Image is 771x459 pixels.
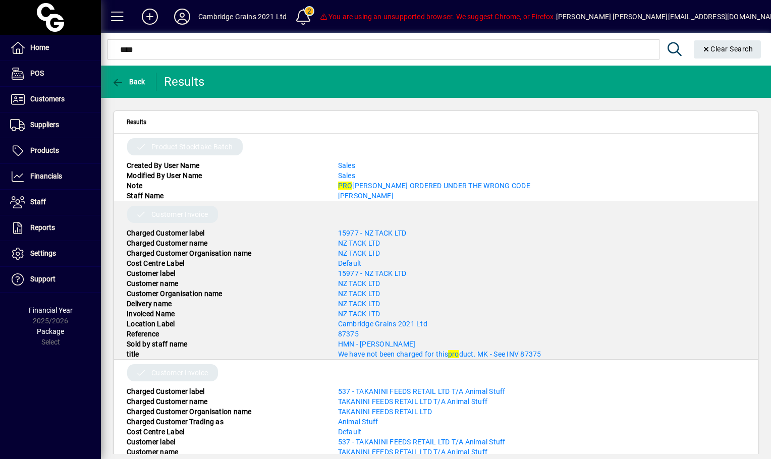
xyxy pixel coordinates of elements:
[30,69,44,77] span: POS
[338,387,506,395] a: 537 - TAKANINI FEEDS RETAIL LTD T/A Animal Stuff
[119,447,331,457] div: Customer name
[30,43,49,51] span: Home
[338,438,506,446] span: 537 - TAKANINI FEEDS RETAIL LTD T/A Animal Stuff
[119,181,331,191] div: Note
[119,319,331,329] div: Location Label
[338,397,488,406] a: TAKANINI FEEDS RETAIL LTD T/A Animal Stuff
[127,117,146,128] span: Results
[119,299,331,309] div: Delivery name
[119,268,331,278] div: Customer label
[338,161,355,169] a: Sales
[119,417,331,427] div: Charged Customer Trading as
[119,437,331,447] div: Customer label
[5,241,101,266] a: Settings
[119,396,331,407] div: Charged Customer name
[119,349,331,359] div: title
[101,73,156,91] app-page-header-button: Back
[151,368,208,378] span: Customer Invoice
[5,87,101,112] a: Customers
[30,198,46,206] span: Staff
[119,278,331,289] div: Customer name
[338,408,432,416] a: TAKANINI FEEDS RETAIL LTD
[30,223,55,232] span: Reports
[119,309,331,319] div: Invoiced Name
[702,45,753,53] span: Clear Search
[119,170,331,181] div: Modified By User Name
[119,258,331,268] div: Cost Centre Label
[338,249,380,257] a: NZ TACK LTD
[30,121,59,129] span: Suppliers
[198,9,287,25] div: Cambridge Grains 2021 Ltd
[151,209,208,219] span: Customer Invoice
[134,8,166,26] button: Add
[5,61,101,86] a: POS
[319,13,556,21] span: You are using an unsupported browser. We suggest Chrome, or Firefox.
[5,35,101,61] a: Home
[338,171,355,180] span: Sales
[338,350,541,358] a: We have not been charged for thisproduct. MK - See INV 87375
[5,164,101,189] a: Financials
[338,330,359,338] a: 87375
[338,290,380,298] a: NZ TACK LTD
[30,95,65,103] span: Customers
[119,386,331,396] div: Charged Customer label
[30,146,59,154] span: Products
[338,269,407,277] a: 15977 - NZ TACK LTD
[5,215,101,241] a: Reports
[338,428,362,436] a: Default
[30,275,56,283] span: Support
[37,327,64,335] span: Package
[338,229,407,237] span: 15977 - NZ TACK LTD
[448,350,459,358] em: pro
[338,448,488,456] a: TAKANINI FEEDS RETAIL LTD T/A Animal Stuff
[338,320,427,328] a: Cambridge Grains 2021 Ltd
[338,182,530,190] span: [PERSON_NAME] ORDERED UNDER THE WRONG CODE
[338,350,541,358] span: We have not been charged for this duct. MK - See INV 87375
[164,74,207,90] div: Results
[119,228,331,238] div: Charged Customer label
[5,112,101,138] a: Suppliers
[5,267,101,292] a: Support
[119,238,331,248] div: Charged Customer name
[338,300,380,308] a: NZ TACK LTD
[119,248,331,258] div: Charged Customer Organisation name
[5,138,101,163] a: Products
[119,160,331,170] div: Created By User Name
[694,40,761,59] button: Clear
[338,310,380,318] a: NZ TACK LTD
[338,239,380,247] a: NZ TACK LTD
[338,182,353,190] em: PRO
[109,73,148,91] button: Back
[338,418,378,426] a: Animal Stuff
[151,142,233,152] span: Product Stocktake Batch
[338,192,394,200] a: [PERSON_NAME]
[338,182,530,190] a: PRO[PERSON_NAME] ORDERED UNDER THE WRONG CODE
[338,259,362,267] a: Default
[338,279,380,288] a: NZ TACK LTD
[119,407,331,417] div: Charged Customer Organisation name
[338,340,416,348] a: HMN - [PERSON_NAME]
[166,8,198,26] button: Profile
[112,78,145,86] span: Back
[119,289,331,299] div: Customer Organisation name
[29,306,73,314] span: Financial Year
[30,249,56,257] span: Settings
